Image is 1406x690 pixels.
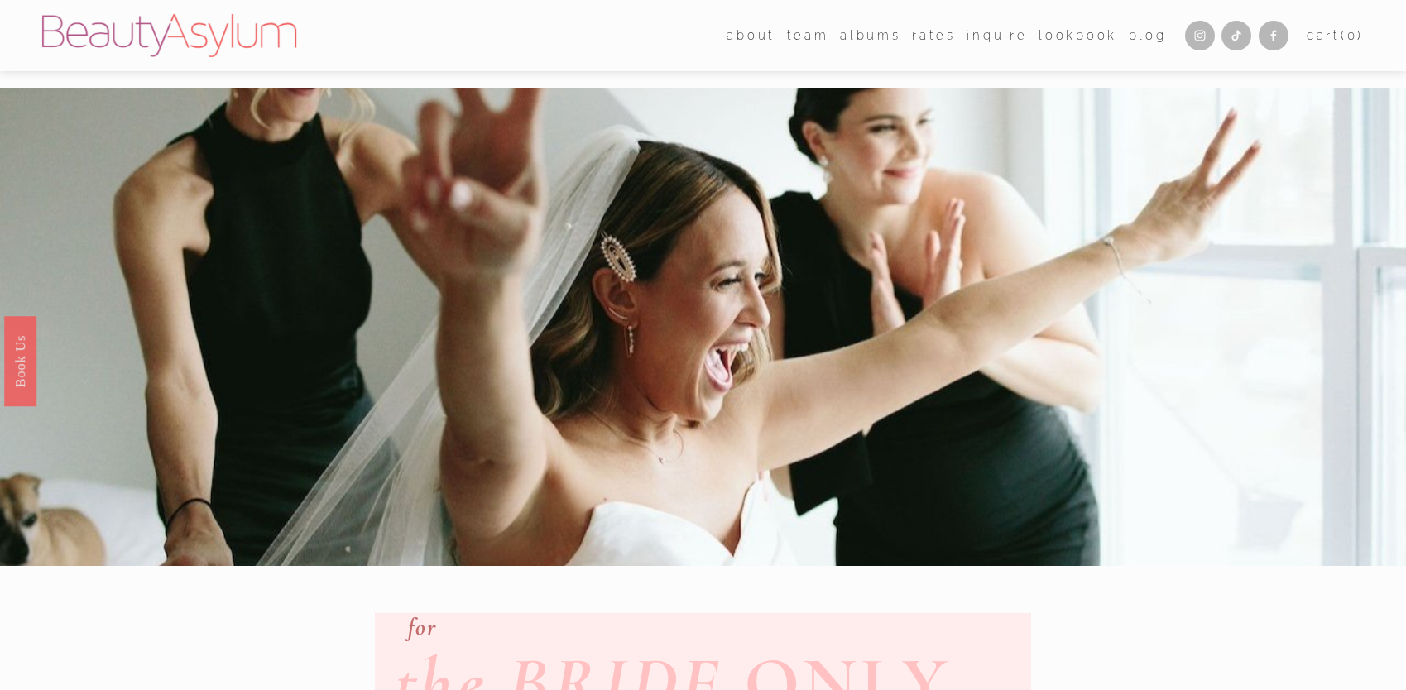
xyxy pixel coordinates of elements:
[1307,25,1364,47] a: 0 items in cart
[1347,28,1358,43] span: 0
[1341,28,1364,43] span: ( )
[42,14,296,57] img: Beauty Asylum | Bridal Hair &amp; Makeup Charlotte &amp; Atlanta
[1259,21,1288,50] a: Facebook
[408,612,436,641] em: for
[787,25,829,47] span: team
[1185,21,1215,50] a: Instagram
[840,23,900,48] a: albums
[787,23,829,48] a: folder dropdown
[1129,23,1167,48] a: Blog
[4,316,36,406] a: Book Us
[912,23,956,48] a: Rates
[1221,21,1251,50] a: TikTok
[727,25,775,47] span: about
[727,23,775,48] a: folder dropdown
[1039,23,1117,48] a: Lookbook
[967,23,1027,48] a: Inquire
